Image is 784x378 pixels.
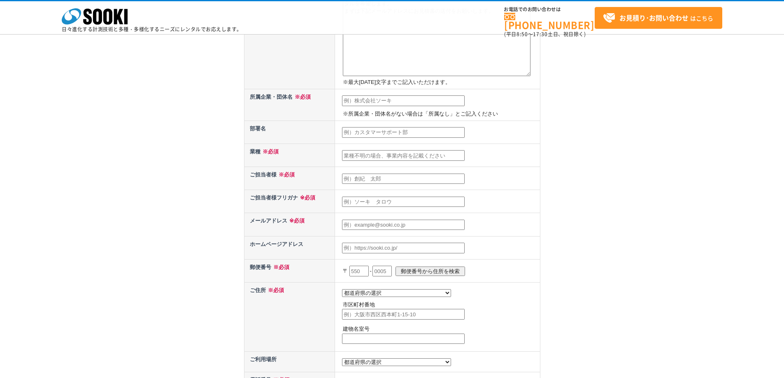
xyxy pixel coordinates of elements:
[343,78,538,87] p: ※最大[DATE]文字までご記入いただけます。
[533,30,548,38] span: 17:30
[342,358,451,366] select: /* 20250204 MOD ↑ */ /* 20241122 MOD ↑ */
[619,13,689,23] strong: お見積り･お問い合わせ
[343,325,538,334] p: 建物名室号
[342,197,465,207] input: 例）ソーキ タロウ
[342,127,465,138] input: 例）カスタマーサポート部
[342,150,465,161] input: 業種不明の場合、事業内容を記載ください
[266,287,284,293] span: ※必須
[342,95,465,106] input: 例）株式会社ソーキ
[343,301,538,309] p: 市区町村番地
[62,27,242,32] p: 日々進化する計測技術と多種・多様化するニーズにレンタルでお応えします。
[277,172,295,178] span: ※必須
[342,243,465,253] input: 例）https://sooki.co.jp/
[244,282,335,351] th: ご住所
[244,236,335,259] th: ホームページアドレス
[244,213,335,236] th: メールアドレス
[244,352,335,372] th: ご利用場所
[349,266,369,276] input: 550
[271,264,289,270] span: ※必須
[504,13,595,30] a: [PHONE_NUMBER]
[287,218,305,224] span: ※必須
[504,30,586,38] span: (平日 ～ 土日、祝日除く)
[504,7,595,12] span: お電話でのお問い合わせは
[244,190,335,213] th: ご担当者様フリガナ
[343,110,538,118] p: ※所属企業・団体名がない場合は「所属なし」とご記入ください
[342,309,465,320] input: 例）大阪市西区西本町1-15-10
[244,121,335,144] th: 部署名
[244,167,335,190] th: ご担当者様
[343,262,538,280] p: 〒 -
[595,7,722,29] a: お見積り･お問い合わせはこちら
[298,195,315,201] span: ※必須
[516,30,528,38] span: 8:50
[244,89,335,121] th: 所属企業・団体名
[603,12,713,24] span: はこちら
[342,174,465,184] input: 例）創紀 太郎
[293,94,311,100] span: ※必須
[342,220,465,230] input: 例）example@sooki.co.jp
[244,259,335,282] th: 郵便番号
[244,144,335,167] th: 業種
[261,148,279,155] span: ※必須
[372,266,392,276] input: 0005
[395,267,465,276] input: 郵便番号から住所を検索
